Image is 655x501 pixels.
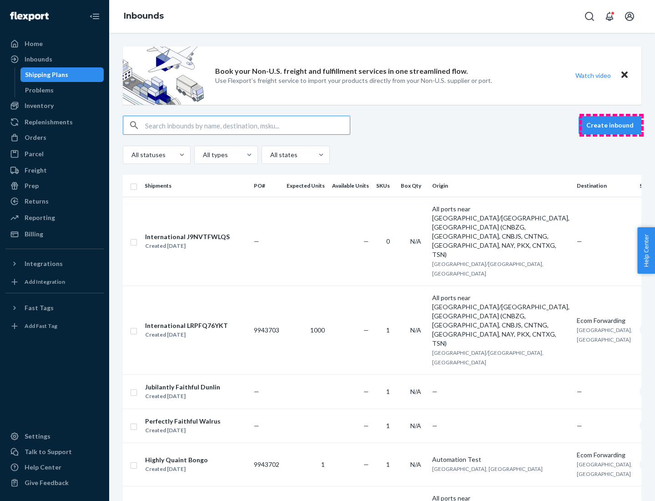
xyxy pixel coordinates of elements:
span: — [254,422,259,429]
th: Box Qty [397,175,428,197]
span: N/A [410,326,421,334]
span: — [577,388,582,395]
a: Parcel [5,147,104,161]
img: Flexport logo [10,12,49,21]
input: All statuses [131,150,131,159]
td: 9943703 [250,286,283,374]
div: Created [DATE] [145,426,221,435]
button: Fast Tags [5,301,104,315]
div: Created [DATE] [145,392,220,401]
th: Available Units [328,175,373,197]
div: Reporting [25,213,55,222]
div: Prep [25,181,39,190]
div: Replenishments [25,118,73,127]
td: 9943702 [250,443,283,486]
span: 1000 [310,326,325,334]
a: Problems [20,83,104,97]
div: Inventory [25,101,54,110]
div: All ports near [GEOGRAPHIC_DATA]/[GEOGRAPHIC_DATA], [GEOGRAPHIC_DATA] (CNBZG, [GEOGRAPHIC_DATA], ... [432,293,569,348]
input: All types [202,150,203,159]
button: Watch video [569,69,617,82]
th: Destination [573,175,636,197]
div: Home [25,39,43,48]
a: Billing [5,227,104,241]
div: Orders [25,133,46,142]
div: Returns [25,197,49,206]
div: Integrations [25,259,63,268]
button: Open notifications [600,7,619,26]
a: Orders [5,130,104,145]
button: Help Center [637,227,655,274]
a: Shipping Plans [20,67,104,82]
span: N/A [410,460,421,468]
div: Created [DATE] [145,330,228,339]
button: Give Feedback [5,475,104,490]
a: Inventory [5,98,104,113]
span: — [577,422,582,429]
div: Help Center [25,463,61,472]
span: — [363,422,369,429]
div: Automation Test [432,455,569,464]
div: Ecom Forwarding [577,316,632,325]
input: All states [269,150,270,159]
div: Highly Quaint Bongo [145,455,208,465]
p: Book your Non-U.S. freight and fulfillment services in one streamlined flow. [215,66,468,77]
a: Replenishments [5,115,104,129]
a: Freight [5,163,104,178]
a: Add Integration [5,275,104,289]
button: Open Search Box [580,7,599,26]
div: Inbounds [25,55,52,64]
span: — [363,388,369,395]
a: Home [5,36,104,51]
div: Parcel [25,149,44,158]
a: Reporting [5,210,104,225]
div: Fast Tags [25,303,54,312]
span: N/A [410,422,421,429]
span: 0 [386,237,390,245]
div: Jubilantly Faithful Dunlin [145,383,220,392]
div: Billing [25,230,43,239]
a: Inbounds [5,52,104,66]
div: Shipping Plans [25,70,68,79]
button: Integrations [5,256,104,271]
div: Add Integration [25,278,65,286]
div: Talk to Support [25,447,72,456]
span: [GEOGRAPHIC_DATA], [GEOGRAPHIC_DATA] [577,327,632,343]
ol: breadcrumbs [116,3,171,30]
a: Returns [5,194,104,209]
span: — [363,460,369,468]
span: — [254,237,259,245]
span: 1 [386,460,390,468]
div: Problems [25,86,54,95]
a: Inbounds [124,11,164,21]
button: Create inbound [579,116,641,134]
span: [GEOGRAPHIC_DATA]/[GEOGRAPHIC_DATA], [GEOGRAPHIC_DATA] [432,261,544,277]
button: Close Navigation [86,7,104,26]
a: Prep [5,179,104,193]
th: PO# [250,175,283,197]
p: Use Flexport’s freight service to import your products directly from your Non-U.S. supplier or port. [215,76,492,85]
div: Perfectly Faithful Walrus [145,417,221,426]
input: Search inbounds by name, destination, msku... [145,116,350,134]
div: Give Feedback [25,478,69,487]
a: Help Center [5,460,104,475]
span: — [432,388,438,395]
span: 1 [386,388,390,395]
th: Expected Units [283,175,328,197]
span: — [363,237,369,245]
div: Ecom Forwarding [577,450,632,460]
span: — [363,326,369,334]
div: International J9NVTFWLQS [145,232,230,241]
span: N/A [410,237,421,245]
a: Settings [5,429,104,444]
div: Settings [25,432,50,441]
a: Talk to Support [5,445,104,459]
button: Open account menu [620,7,639,26]
div: All ports near [GEOGRAPHIC_DATA]/[GEOGRAPHIC_DATA], [GEOGRAPHIC_DATA] (CNBZG, [GEOGRAPHIC_DATA], ... [432,204,569,259]
span: [GEOGRAPHIC_DATA]/[GEOGRAPHIC_DATA], [GEOGRAPHIC_DATA] [432,349,544,366]
a: Add Fast Tag [5,319,104,333]
div: Created [DATE] [145,241,230,250]
th: Origin [428,175,573,197]
span: 1 [386,326,390,334]
div: Created [DATE] [145,465,208,474]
